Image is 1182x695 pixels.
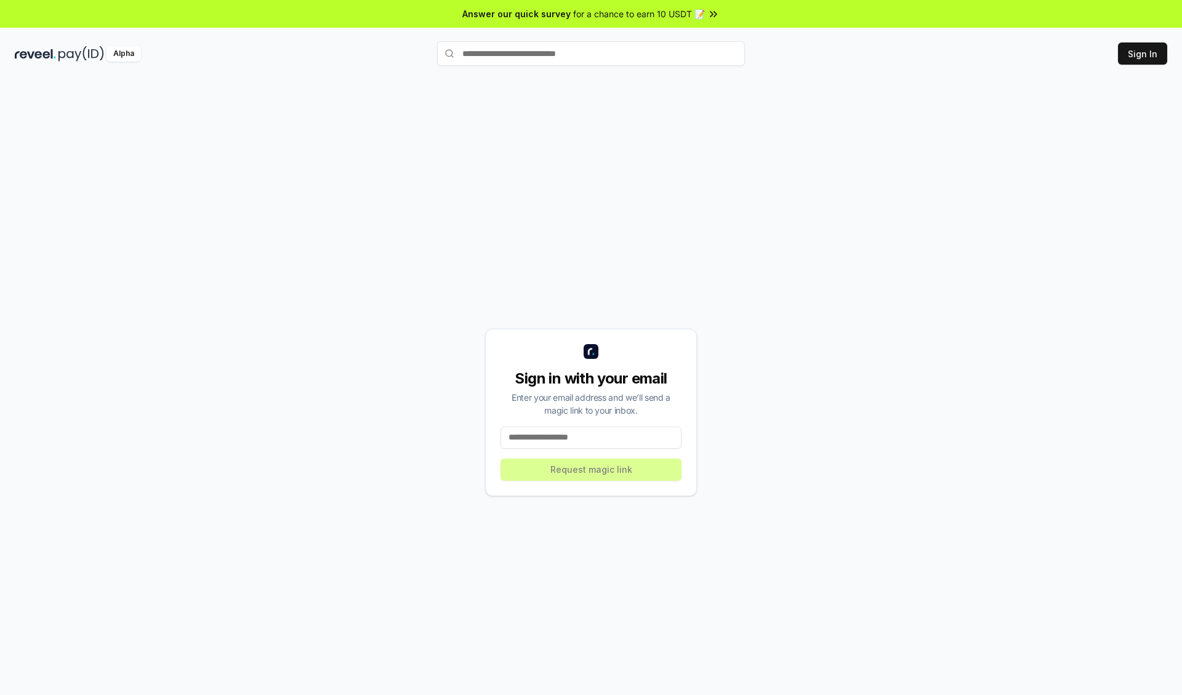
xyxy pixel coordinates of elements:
div: Sign in with your email [501,369,681,388]
img: reveel_dark [15,46,56,62]
div: Alpha [107,46,141,62]
button: Sign In [1118,42,1167,65]
span: for a chance to earn 10 USDT 📝 [573,7,705,20]
img: logo_small [584,344,598,359]
img: pay_id [58,46,104,62]
span: Answer our quick survey [462,7,571,20]
div: Enter your email address and we’ll send a magic link to your inbox. [501,391,681,417]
